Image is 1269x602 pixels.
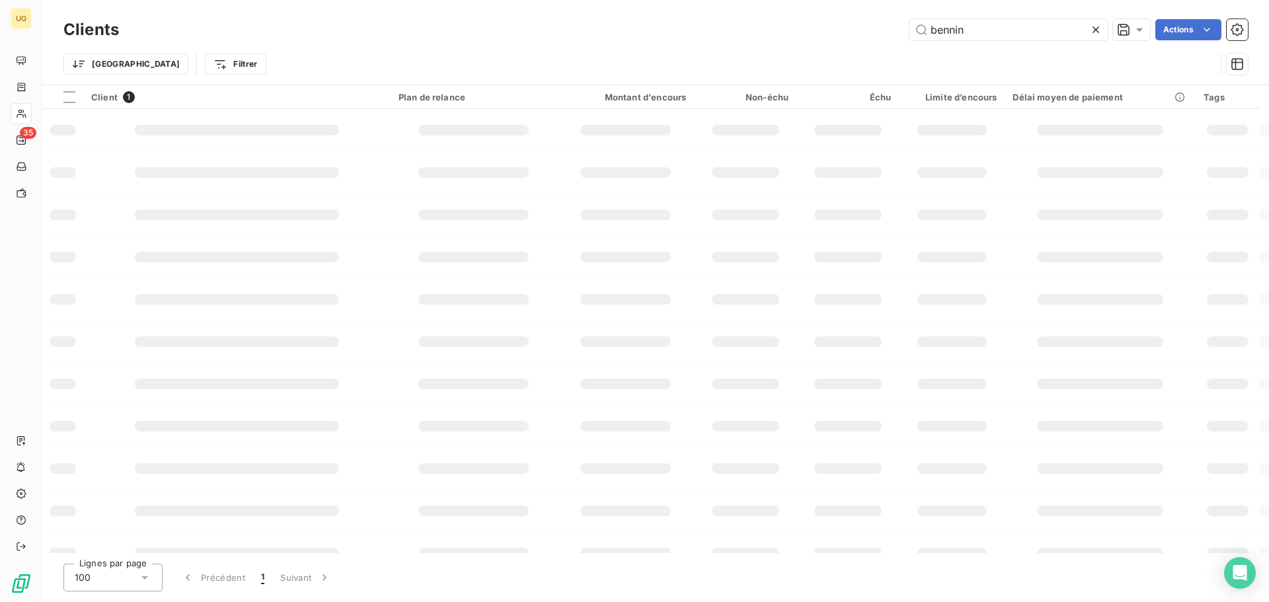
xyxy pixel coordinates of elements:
button: Suivant [272,564,339,591]
button: Précédent [173,564,253,591]
div: Échu [804,92,891,102]
button: Actions [1155,19,1221,40]
button: Filtrer [205,54,266,75]
span: Client [91,92,118,102]
div: Montant d'encours [565,92,687,102]
div: Open Intercom Messenger [1224,557,1256,589]
div: Tags [1204,92,1251,102]
div: Délai moyen de paiement [1013,92,1188,102]
button: [GEOGRAPHIC_DATA] [63,54,188,75]
div: Plan de relance [399,92,549,102]
div: Non-échu [702,92,788,102]
span: 35 [20,127,36,139]
img: Logo LeanPay [11,573,32,594]
button: 1 [253,564,272,591]
div: UG [11,8,32,29]
div: Limite d’encours [907,92,997,102]
span: 1 [261,571,264,584]
span: 100 [75,571,91,584]
h3: Clients [63,18,119,42]
span: 1 [123,91,135,103]
input: Rechercher [909,19,1108,40]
